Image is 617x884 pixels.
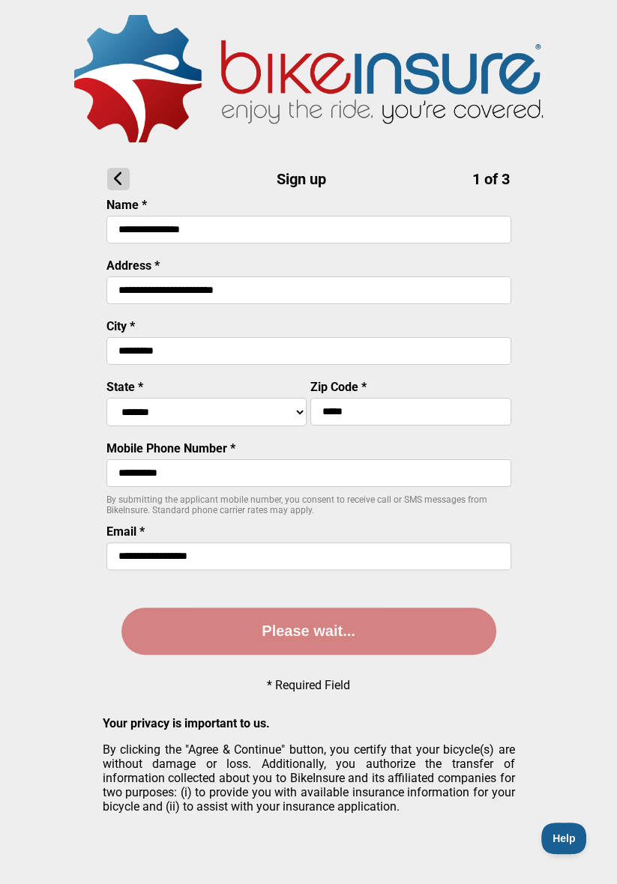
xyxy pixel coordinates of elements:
[106,380,143,394] label: State *
[106,524,145,539] label: Email *
[541,823,587,854] iframe: Toggle Customer Support
[106,258,160,273] label: Address *
[106,494,511,515] p: By submitting the applicant mobile number, you consent to receive call or SMS messages from BikeI...
[107,168,510,190] h1: Sign up
[310,380,367,394] label: Zip Code *
[103,716,270,730] strong: Your privacy is important to us.
[103,742,515,814] p: By clicking the "Agree & Continue" button, you certify that your bicycle(s) are without damage or...
[106,319,135,333] label: City *
[106,198,147,212] label: Name *
[267,678,350,692] p: * Required Field
[106,441,235,455] label: Mobile Phone Number *
[472,170,510,188] span: 1 of 3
